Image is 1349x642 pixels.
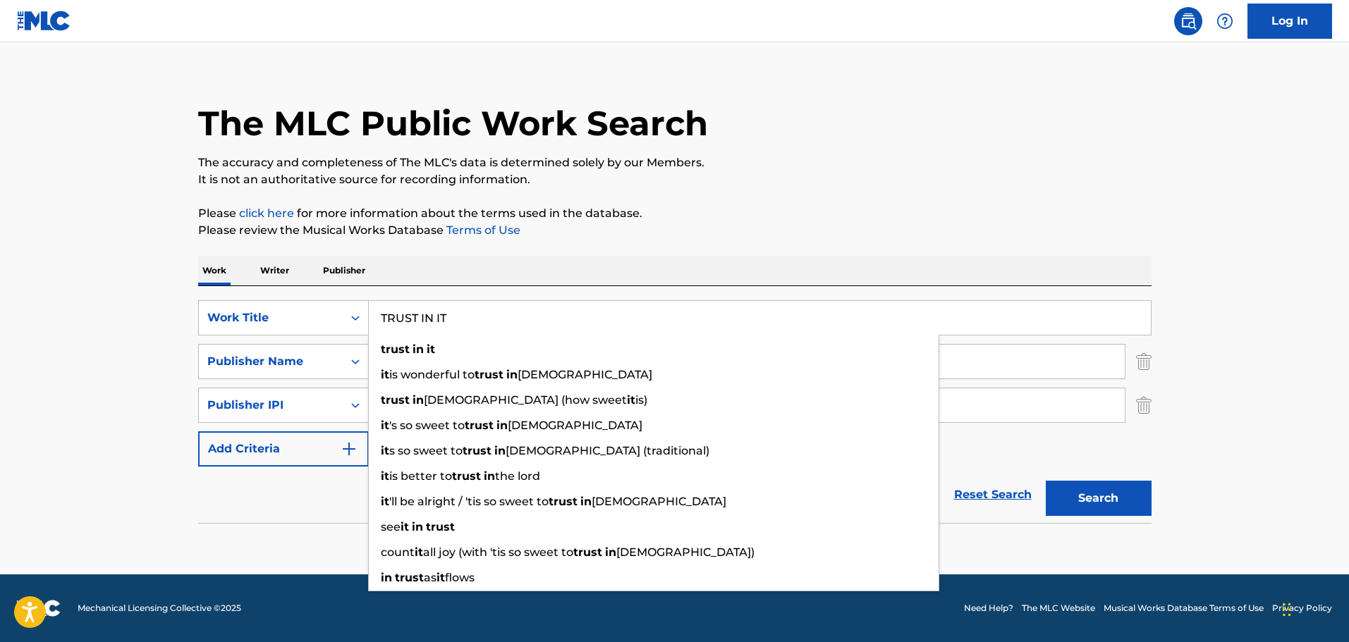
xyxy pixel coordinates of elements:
span: all joy (with 'tis so sweet to [423,545,573,559]
span: the lord [495,469,540,483]
span: [DEMOGRAPHIC_DATA] [518,368,652,381]
a: Reset Search [947,479,1039,510]
span: is) [635,393,647,407]
strong: trust [465,419,494,432]
span: [DEMOGRAPHIC_DATA] [592,495,726,508]
strong: in [381,571,392,584]
a: Log In [1247,4,1332,39]
div: Publisher IPI [207,397,334,414]
div: Drag [1283,588,1291,631]
strong: in [412,520,423,533]
a: Musical Works Database Terms of Use [1104,602,1264,615]
span: see [381,520,401,533]
p: Work [198,256,231,285]
strong: it [381,444,389,457]
img: 9d2ae6d4665cec9f34b9.svg [341,440,358,457]
span: count [381,545,415,559]
h1: The MLC Public Work Search [198,102,708,144]
a: Need Help? [964,602,1013,615]
div: Help [1211,7,1239,35]
strong: trust [573,545,602,559]
img: Delete Criterion [1136,344,1152,379]
strong: it [381,469,389,483]
a: click here [239,206,294,220]
img: search [1180,13,1197,30]
strong: trust [381,342,410,356]
img: help [1216,13,1233,30]
strong: trust [395,571,424,584]
span: flows [445,571,475,584]
button: Add Criteria [198,431,369,467]
strong: it [381,419,389,432]
p: Writer [256,256,293,285]
p: The accuracy and completeness of The MLC's data is determined solely by our Members. [198,154,1152,171]
strong: in [605,545,616,559]
form: Search Form [198,300,1152,523]
strong: trust [381,393,410,407]
strong: in [484,469,495,483]
span: 'll be alright / 'tis so sweet to [389,495,549,508]
p: Publisher [319,256,370,285]
a: Terms of Use [444,223,520,237]
iframe: Chat Widget [1278,574,1349,642]
span: is better to [389,469,452,483]
strong: in [413,342,424,356]
strong: trust [426,520,455,533]
span: as [424,571,437,584]
strong: in [413,393,424,407]
strong: in [496,419,508,432]
strong: trust [463,444,492,457]
a: The MLC Website [1022,602,1095,615]
p: It is not an authoritative source for recording information. [198,171,1152,188]
span: [DEMOGRAPHIC_DATA] [508,419,642,432]
img: MLC Logo [17,11,71,31]
span: [DEMOGRAPHIC_DATA] (traditional) [506,444,709,457]
strong: trust [549,495,578,508]
span: Mechanical Licensing Collective © 2025 [78,602,241,615]
span: is wonderful to [389,368,475,381]
strong: it [401,520,409,533]
strong: trust [452,469,481,483]
span: [DEMOGRAPHIC_DATA]) [616,545,755,559]
p: Please for more information about the terms used in the database. [198,205,1152,222]
strong: it [627,393,635,407]
div: Work Title [207,309,334,326]
strong: it [381,368,389,381]
span: [DEMOGRAPHIC_DATA] (how sweet [424,393,627,407]
strong: it [427,342,435,356]
a: Privacy Policy [1272,602,1332,615]
strong: it [415,545,423,559]
strong: in [580,495,592,508]
img: Delete Criterion [1136,388,1152,423]
button: Search [1046,481,1152,516]
a: Public Search [1174,7,1202,35]
span: s so sweet to [389,444,463,457]
span: 's so sweet to [389,419,465,432]
img: logo [17,600,61,617]
strong: it [437,571,445,584]
strong: trust [475,368,503,381]
strong: in [494,444,506,457]
strong: it [381,495,389,508]
p: Please review the Musical Works Database [198,222,1152,239]
strong: in [506,368,518,381]
div: Publisher Name [207,353,334,370]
